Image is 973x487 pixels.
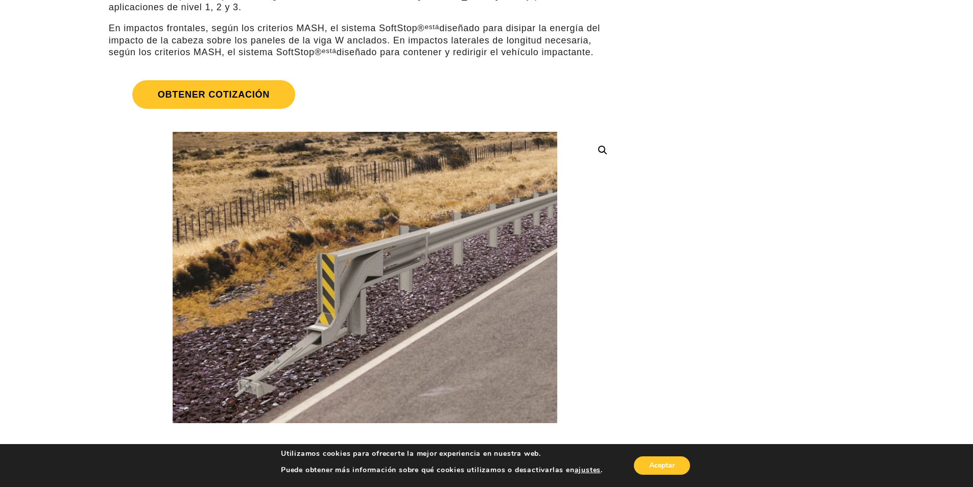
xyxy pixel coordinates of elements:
[424,23,439,31] font: está
[281,449,541,458] font: Utilizamos cookies para ofrecerte la mejor experiencia en nuestra web.
[281,465,575,475] font: Puede obtener más información sobre qué cookies utilizamos o desactivarlas en
[649,460,675,470] font: Aceptar
[109,23,600,57] font: diseñado para disipar la energía del impacto de la cabeza sobre los paneles de la viga W anclados...
[601,465,603,475] font: .
[337,47,594,57] font: diseñado para contener y redirigir el vehículo impactante.
[109,68,621,121] a: Obtener cotización
[634,456,690,475] button: Aceptar
[575,466,601,475] button: ajustes
[158,90,270,100] font: Obtener cotización
[109,23,425,33] font: En impactos frontales, según los criterios MASH, el sistema SoftStop®
[322,47,337,55] font: está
